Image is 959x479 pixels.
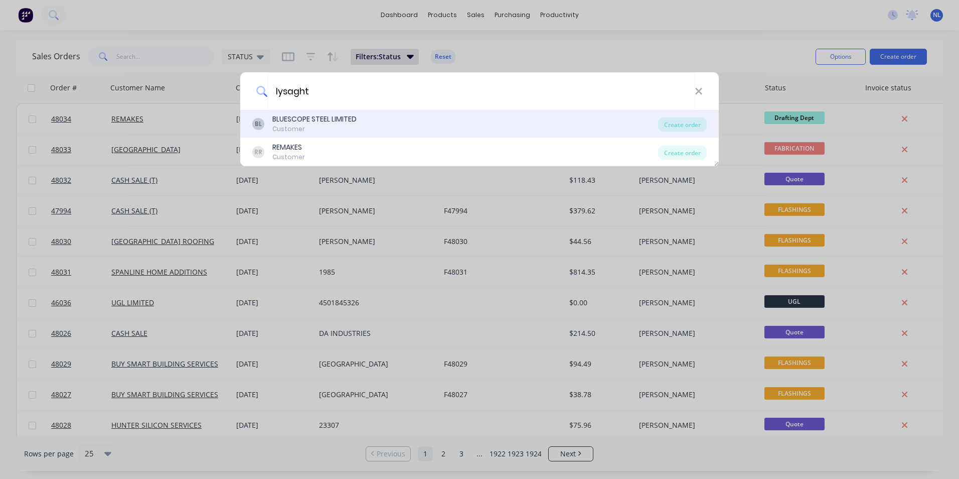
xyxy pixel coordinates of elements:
[272,153,305,162] div: Customer
[272,125,357,134] div: Customer
[252,118,264,130] div: BL
[658,146,707,160] div: Create order
[272,142,305,153] div: REMAKES
[658,117,707,132] div: Create order
[267,72,695,110] input: Enter a customer name to create a new order...
[272,114,357,125] div: BLUESCOPE STEEL LIMITED
[252,146,264,158] div: RR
